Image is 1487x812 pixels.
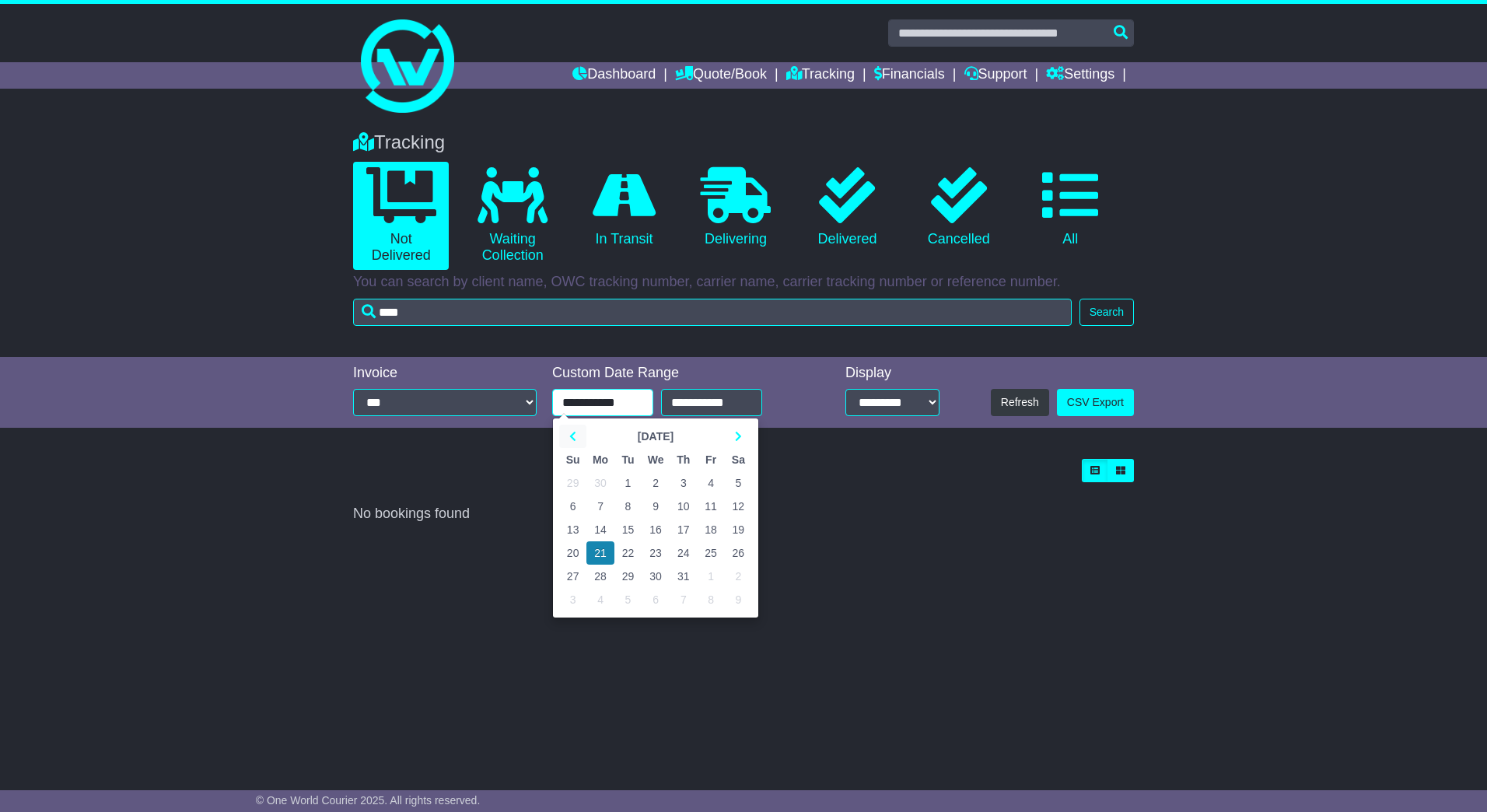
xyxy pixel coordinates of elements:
td: 8 [697,588,724,611]
td: 3 [559,588,586,611]
td: 10 [670,495,697,518]
td: 5 [614,588,642,611]
a: In Transit [576,162,672,254]
td: 19 [725,518,752,541]
td: 23 [642,541,670,565]
td: 14 [586,518,614,541]
td: 7 [670,588,697,611]
td: 22 [614,541,642,565]
a: CSV Export [1057,389,1134,416]
div: Display [845,365,939,382]
td: 1 [697,565,724,588]
div: Custom Date Range [552,365,802,382]
th: Fr [697,448,724,471]
th: Tu [614,448,642,471]
td: 2 [725,565,752,588]
td: 4 [697,471,724,495]
th: We [642,448,670,471]
th: Sa [725,448,752,471]
td: 9 [725,588,752,611]
td: 11 [697,495,724,518]
th: Th [670,448,697,471]
td: 4 [586,588,614,611]
th: Mo [586,448,614,471]
td: 3 [670,471,697,495]
td: 15 [614,518,642,541]
th: Select Month [586,425,724,448]
td: 29 [559,471,586,495]
td: 28 [586,565,614,588]
td: 5 [725,471,752,495]
td: 21 [586,541,614,565]
td: 26 [725,541,752,565]
th: Su [559,448,586,471]
a: Not Delivered [353,162,449,270]
p: You can search by client name, OWC tracking number, carrier name, carrier tracking number or refe... [353,274,1134,291]
td: 7 [586,495,614,518]
button: Refresh [991,389,1049,416]
a: Settings [1046,62,1114,89]
td: 9 [642,495,670,518]
a: Dashboard [572,62,656,89]
td: 17 [670,518,697,541]
td: 30 [586,471,614,495]
div: No bookings found [353,506,1134,523]
div: Tracking [345,131,1142,154]
td: 27 [559,565,586,588]
a: Quote/Book [675,62,767,89]
a: Support [964,62,1027,89]
button: Search [1079,299,1134,326]
a: Delivering [688,162,783,254]
td: 6 [559,495,586,518]
td: 1 [614,471,642,495]
td: 31 [670,565,697,588]
a: Cancelled [911,162,1006,254]
span: © One World Courier 2025. All rights reserved. [256,794,481,807]
td: 18 [697,518,724,541]
a: Financials [874,62,945,89]
a: All [1023,162,1118,254]
td: 24 [670,541,697,565]
td: 12 [725,495,752,518]
td: 6 [642,588,670,611]
a: Tracking [786,62,855,89]
td: 20 [559,541,586,565]
td: 16 [642,518,670,541]
td: 2 [642,471,670,495]
td: 29 [614,565,642,588]
td: 13 [559,518,586,541]
td: 30 [642,565,670,588]
td: 8 [614,495,642,518]
div: Invoice [353,365,537,382]
a: Waiting Collection [464,162,560,270]
a: Delivered [799,162,895,254]
td: 25 [697,541,724,565]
